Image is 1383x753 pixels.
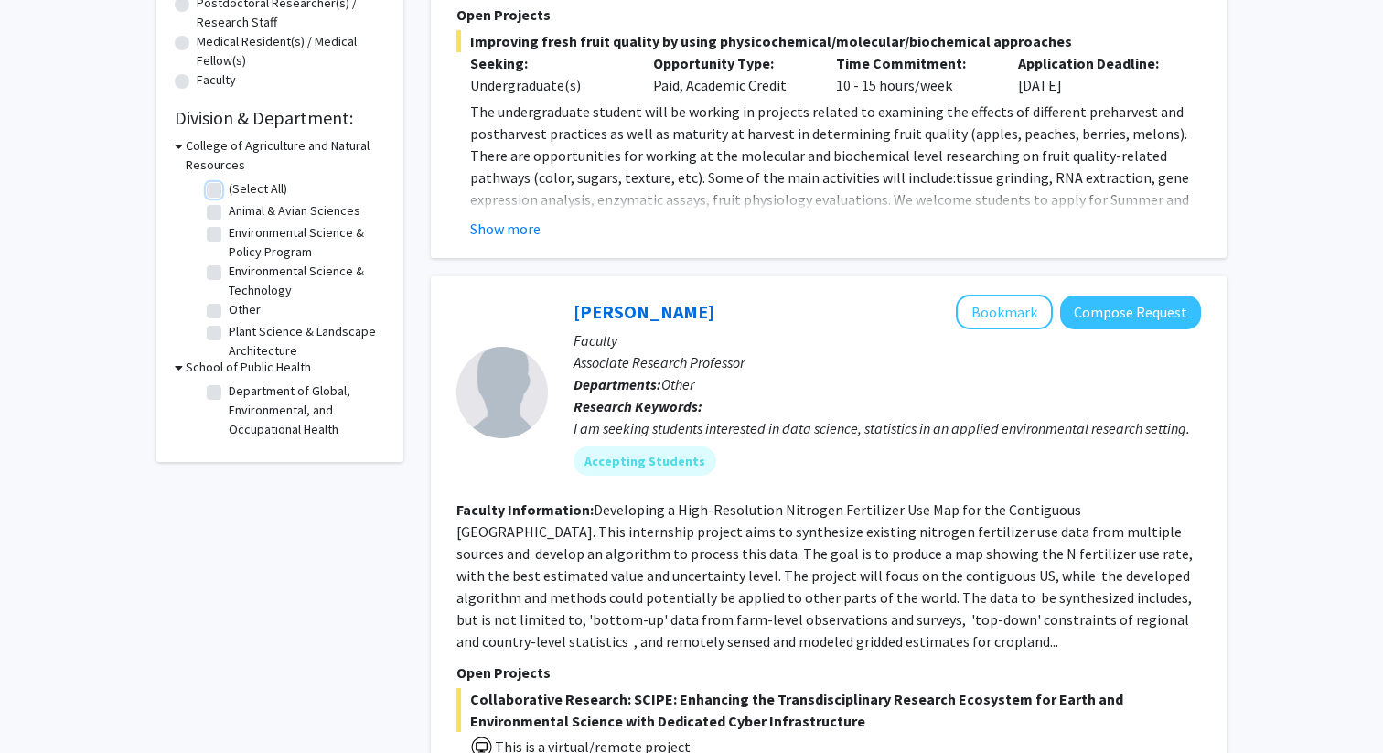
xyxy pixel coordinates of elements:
label: Other [229,300,261,319]
h2: Division & Department: [175,107,385,129]
p: Seeking: [470,52,626,74]
div: Paid, Academic Credit [639,52,822,96]
mat-chip: Accepting Students [574,446,716,476]
label: Environmental Science & Policy Program [229,223,381,262]
button: Show more [470,218,541,240]
div: I am seeking students interested in data science, statistics in an applied environmental research... [574,417,1201,439]
label: (Select All) [229,179,287,199]
fg-read-more: Developing a High-Resolution Nitrogen Fertilizer Use Map for the Contiguous [GEOGRAPHIC_DATA]. Th... [456,500,1195,651]
p: Open Projects [456,662,1201,683]
div: [DATE] [1004,52,1187,96]
p: Open Projects [456,4,1201,26]
label: Animal & Avian Sciences [229,201,360,221]
label: Faculty [197,70,236,90]
p: Associate Research Professor [574,351,1201,373]
p: Time Commitment: [836,52,992,74]
span: The undergraduate student will be working in projects related to examining the effects of differe... [470,102,1189,253]
div: 10 - 15 hours/week [822,52,1005,96]
b: Faculty Information: [456,500,594,519]
h3: College of Agriculture and Natural Resources [186,136,385,175]
label: Environmental Science & Technology [229,262,381,300]
label: Department of Global, Environmental, and Occupational Health [229,382,381,439]
b: Departments: [574,375,661,393]
label: Plant Science & Landscape Architecture [229,322,381,360]
p: Application Deadline: [1018,52,1174,74]
span: Collaborative Research: SCIPE: Enhancing the Transdisciplinary Research Ecosystem for Earth and E... [456,688,1201,732]
button: Add Dong Liang to Bookmarks [956,295,1053,329]
div: Undergraduate(s) [470,74,626,96]
a: [PERSON_NAME] [574,300,714,323]
span: Other [661,375,694,393]
b: Research Keywords: [574,397,702,415]
iframe: Chat [14,671,78,739]
label: Medical Resident(s) / Medical Fellow(s) [197,32,385,70]
span: Improving fresh fruit quality by using physicochemical/molecular/biochemical approaches [456,30,1201,52]
p: Faculty [574,329,1201,351]
h3: School of Public Health [186,358,311,377]
p: Opportunity Type: [653,52,809,74]
button: Compose Request to Dong Liang [1060,296,1201,329]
